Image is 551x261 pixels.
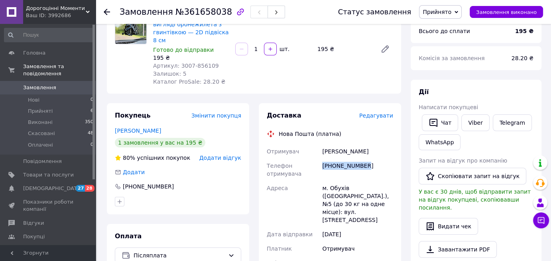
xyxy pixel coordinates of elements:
[85,185,94,192] span: 28
[153,54,229,62] div: 195 ₴
[419,104,478,110] span: Написати покупцеві
[512,55,533,61] span: 28.20 ₴
[153,13,229,43] a: Акриловий брелок у вигляді бронежилета з гвинтівкою — 2D підвіска 8 см
[533,212,549,228] button: Чат з покупцем
[338,8,411,16] div: Статус замовлення
[120,7,173,17] span: Замовлення
[91,96,93,104] span: 0
[23,171,74,179] span: Товари та послуги
[515,28,533,34] b: 195 ₴
[91,141,93,149] span: 0
[422,114,458,131] button: Чат
[23,158,62,165] span: Повідомлення
[199,155,241,161] span: Додати відгук
[115,154,190,162] div: успішних покупок
[191,112,241,119] span: Змінити покупця
[85,119,93,126] span: 350
[115,13,146,44] img: Акриловий брелок у вигляді бронежилета з гвинтівкою — 2D підвіска 8 см
[493,114,532,131] a: Telegram
[91,108,93,115] span: 6
[267,245,292,252] span: Платник
[134,251,225,260] span: Післяплата
[23,233,45,240] span: Покупці
[88,130,93,137] span: 48
[267,148,299,155] span: Отримувач
[470,6,543,18] button: Замовлення виконано
[153,63,219,69] span: Артикул: 3007-856109
[267,112,301,119] span: Доставка
[377,41,393,57] a: Редагувати
[419,134,460,150] a: WhatsApp
[26,12,96,19] div: Ваш ID: 3992686
[419,157,507,164] span: Запит на відгук про компанію
[4,28,94,42] input: Пошук
[419,88,429,96] span: Дії
[122,183,175,190] div: [PHONE_NUMBER]
[321,159,395,181] div: [PHONE_NUMBER]
[423,9,451,15] span: Прийнято
[123,155,135,161] span: 80%
[28,108,53,115] span: Прийняті
[419,55,485,61] span: Комісія за замовлення
[267,231,313,237] span: Дата відправки
[359,112,393,119] span: Редагувати
[153,78,225,85] span: Каталог ProSale: 28.20 ₴
[153,47,214,53] span: Готово до відправки
[23,49,45,57] span: Головна
[419,28,470,34] span: Всього до сплати
[153,71,187,77] span: Залишок: 5
[314,43,374,55] div: 195 ₴
[23,84,56,91] span: Замовлення
[23,63,96,77] span: Замовлення та повідомлення
[76,185,85,192] span: 27
[26,5,86,12] span: Дорогоцінні Моменти
[419,168,526,184] button: Скопіювати запит на відгук
[321,227,395,241] div: [DATE]
[23,220,44,227] span: Відгуки
[461,114,489,131] a: Viber
[115,138,205,147] div: 1 замовлення у вас на 195 ₴
[28,96,39,104] span: Нові
[28,130,55,137] span: Скасовані
[476,9,537,15] span: Замовлення виконано
[104,8,110,16] div: Повернутися назад
[277,45,290,53] div: шт.
[321,241,395,256] div: Отримувач
[115,232,142,240] span: Оплата
[321,144,395,159] div: [PERSON_NAME]
[267,185,288,191] span: Адреса
[175,7,232,17] span: №361658038
[419,218,478,235] button: Видати чек
[321,181,395,227] div: м. Обухів ([GEOGRAPHIC_DATA].), №5 (до 30 кг на одне місце): вул. [STREET_ADDRESS]
[419,241,497,258] a: Завантажити PDF
[115,112,151,119] span: Покупець
[419,188,531,211] span: У вас є 30 днів, щоб відправити запит на відгук покупцеві, скопіювавши посилання.
[277,130,343,138] div: Нова Пошта (платна)
[267,163,301,177] span: Телефон отримувача
[123,169,145,175] span: Додати
[28,141,53,149] span: Оплачені
[28,119,53,126] span: Виконані
[23,198,74,213] span: Показники роботи компанії
[23,185,82,192] span: [DEMOGRAPHIC_DATA]
[115,128,161,134] a: [PERSON_NAME]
